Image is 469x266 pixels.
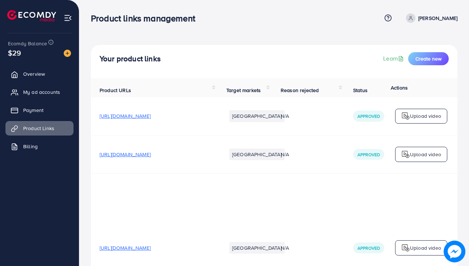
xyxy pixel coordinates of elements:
h4: Your product links [100,54,161,63]
li: [GEOGRAPHIC_DATA] [229,149,285,160]
span: Reason rejected [281,87,319,94]
span: Actions [391,84,408,91]
span: Create new [415,55,441,62]
span: Product Links [23,125,54,132]
span: [URL][DOMAIN_NAME] [100,112,151,120]
img: logo [401,150,410,159]
span: Overview [23,70,45,78]
img: image [64,50,71,57]
span: N/A [281,244,289,252]
span: [URL][DOMAIN_NAME] [100,244,151,252]
img: logo [401,244,410,252]
span: Status [353,87,368,94]
a: [PERSON_NAME] [403,13,457,23]
p: Upload video [410,112,441,120]
span: [URL][DOMAIN_NAME] [100,151,151,158]
h3: Product links management [91,13,201,24]
span: Payment [23,107,43,114]
a: Billing [5,139,74,154]
a: Learn [383,54,405,63]
span: My ad accounts [23,88,60,96]
span: Target markets [226,87,261,94]
p: [PERSON_NAME] [418,14,457,22]
span: Product URLs [100,87,131,94]
span: Billing [23,143,38,150]
li: [GEOGRAPHIC_DATA] [229,242,285,254]
img: image [444,241,465,262]
a: Product Links [5,121,74,136]
img: logo [401,112,410,120]
a: My ad accounts [5,85,74,99]
p: Upload video [410,244,441,252]
span: Approved [357,113,380,119]
span: Ecomdy Balance [8,40,47,47]
img: logo [7,10,56,21]
span: Approved [357,245,380,251]
p: Upload video [410,150,441,159]
span: Approved [357,151,380,158]
a: Overview [5,67,74,81]
span: N/A [281,112,289,120]
button: Create new [408,52,449,65]
span: N/A [281,151,289,158]
a: Payment [5,103,74,117]
img: menu [64,14,72,22]
span: $29 [8,47,21,58]
li: [GEOGRAPHIC_DATA] [229,110,285,122]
